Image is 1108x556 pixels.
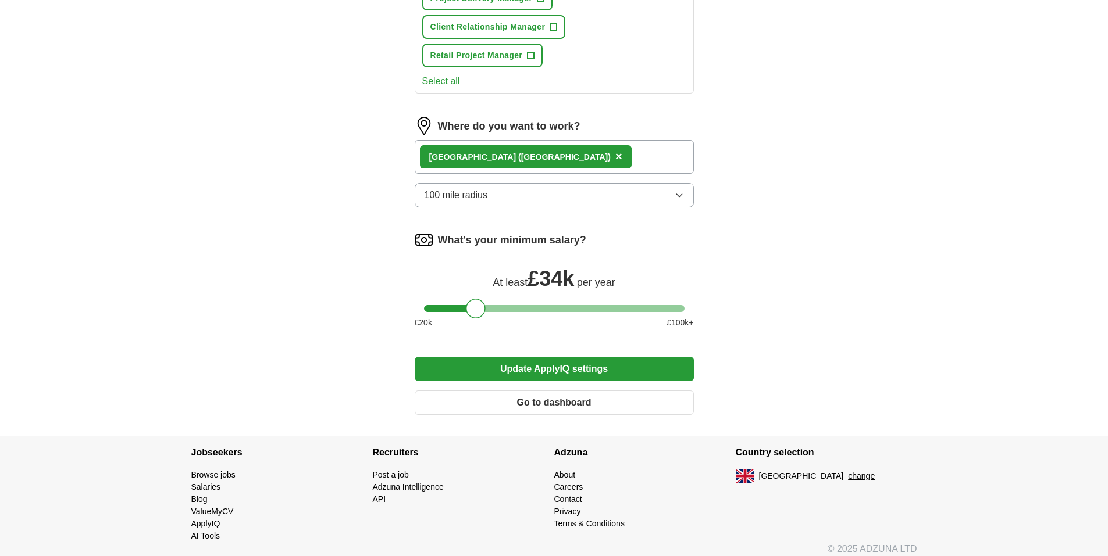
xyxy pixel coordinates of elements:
a: Adzuna Intelligence [373,482,444,492]
a: Blog [191,494,208,504]
a: API [373,494,386,504]
span: At least [493,277,528,288]
button: Select all [422,74,460,88]
span: per year [577,277,615,288]
span: £ 20 k [415,317,432,329]
button: × [615,148,622,166]
a: Careers [554,482,583,492]
span: Client Relationship Manager [430,21,546,33]
img: salary.png [415,231,433,249]
a: ValueMyCV [191,507,234,516]
button: Client Relationship Manager [422,15,566,39]
h4: Country selection [736,436,917,469]
a: AI Tools [191,531,220,540]
a: Privacy [554,507,581,516]
a: Terms & Conditions [554,519,625,528]
img: location.png [415,117,433,135]
span: £ 100 k+ [667,317,693,329]
a: Browse jobs [191,470,236,479]
label: What's your minimum salary? [438,232,586,248]
span: 100 mile radius [425,188,488,202]
strong: [GEOGRAPHIC_DATA] [429,152,516,162]
span: Retail Project Manager [430,49,523,62]
button: 100 mile radius [415,183,694,207]
span: × [615,150,622,163]
button: Update ApplyIQ settings [415,357,694,381]
button: Go to dashboard [415,390,694,415]
a: Salaries [191,482,221,492]
span: £ 34k [528,267,574,290]
img: UK flag [736,469,754,483]
button: change [848,470,875,482]
a: Post a job [373,470,409,479]
span: ([GEOGRAPHIC_DATA]) [518,152,611,162]
a: ApplyIQ [191,519,220,528]
label: Where do you want to work? [438,119,580,134]
span: [GEOGRAPHIC_DATA] [759,470,844,482]
a: Contact [554,494,582,504]
a: About [554,470,576,479]
button: Retail Project Manager [422,44,543,67]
